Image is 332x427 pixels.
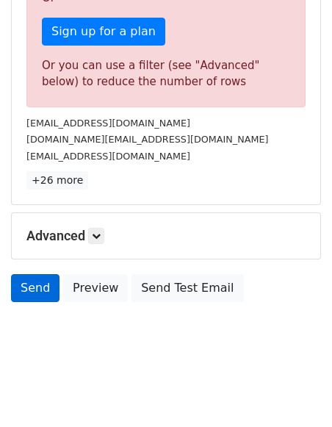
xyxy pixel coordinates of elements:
[259,356,332,427] iframe: Chat Widget
[26,134,268,145] small: [DOMAIN_NAME][EMAIL_ADDRESS][DOMAIN_NAME]
[11,274,59,302] a: Send
[26,118,190,129] small: [EMAIL_ADDRESS][DOMAIN_NAME]
[26,151,190,162] small: [EMAIL_ADDRESS][DOMAIN_NAME]
[42,18,165,46] a: Sign up for a plan
[131,274,243,302] a: Send Test Email
[26,228,306,244] h5: Advanced
[42,57,290,90] div: Or you can use a filter (see "Advanced" below) to reduce the number of rows
[63,274,128,302] a: Preview
[26,171,88,190] a: +26 more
